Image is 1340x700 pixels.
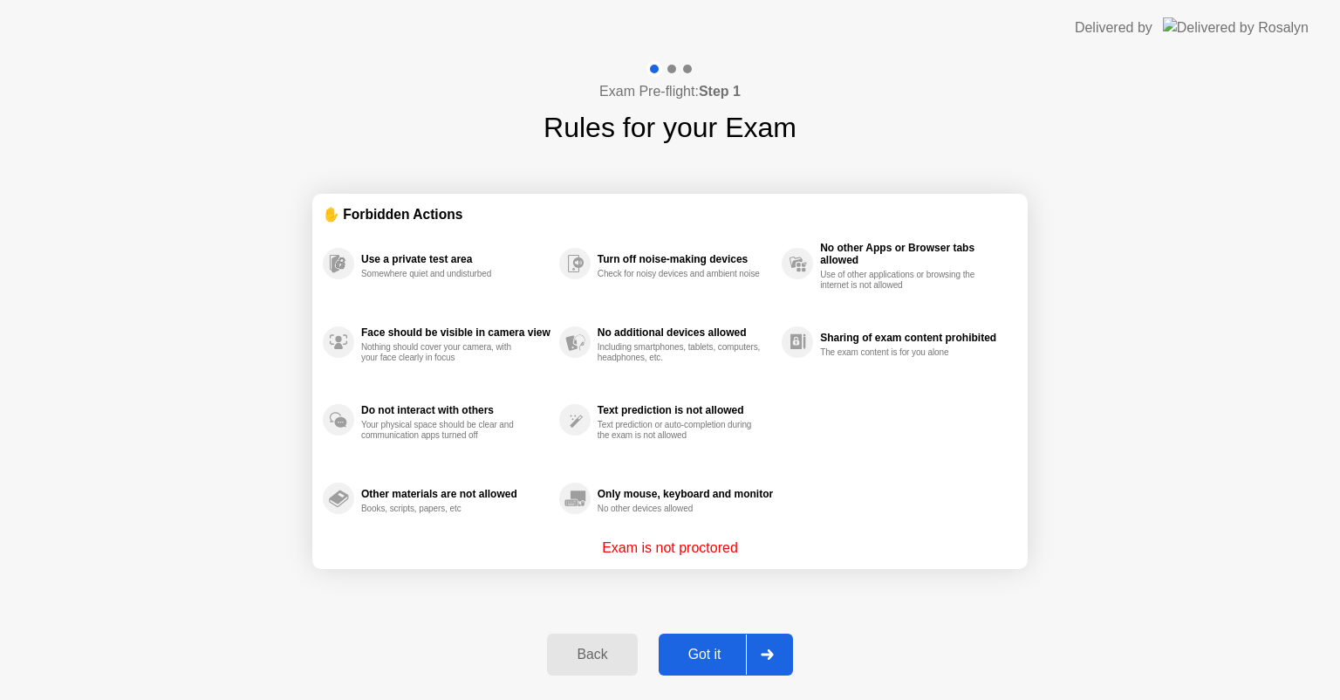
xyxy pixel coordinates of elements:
div: ✋ Forbidden Actions [323,204,1017,224]
img: Delivered by Rosalyn [1163,17,1309,38]
div: Including smartphones, tablets, computers, headphones, etc. [598,342,762,363]
div: Got it [664,647,746,662]
div: Back [552,647,632,662]
div: Turn off noise-making devices [598,253,773,265]
div: Use of other applications or browsing the internet is not allowed [820,270,985,291]
p: Exam is not proctored [602,538,738,559]
div: Text prediction is not allowed [598,404,773,416]
div: Somewhere quiet and undisturbed [361,269,526,279]
div: Sharing of exam content prohibited [820,332,1008,344]
div: Text prediction or auto-completion during the exam is not allowed [598,420,762,441]
h1: Rules for your Exam [544,106,796,148]
b: Step 1 [699,84,741,99]
h4: Exam Pre-flight: [599,81,741,102]
div: No other Apps or Browser tabs allowed [820,242,1008,266]
div: Do not interact with others [361,404,550,416]
div: Face should be visible in camera view [361,326,550,339]
div: Only mouse, keyboard and monitor [598,488,773,500]
div: Use a private test area [361,253,550,265]
div: Check for noisy devices and ambient noise [598,269,762,279]
div: Your physical space should be clear and communication apps turned off [361,420,526,441]
div: Delivered by [1075,17,1152,38]
button: Back [547,634,637,676]
button: Got it [659,634,793,676]
div: The exam content is for you alone [820,347,985,358]
div: No additional devices allowed [598,326,773,339]
div: No other devices allowed [598,504,762,514]
div: Nothing should cover your camera, with your face clearly in focus [361,342,526,363]
div: Books, scripts, papers, etc [361,504,526,514]
div: Other materials are not allowed [361,488,550,500]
